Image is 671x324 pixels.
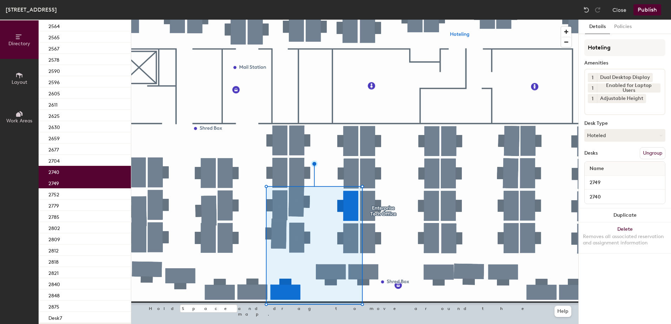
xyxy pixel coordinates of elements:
[48,190,59,198] p: 2752
[586,178,664,188] input: Unnamed desk
[48,223,60,231] p: 2802
[597,83,660,93] div: Enabled for Laptop Users
[48,279,60,288] p: 2840
[48,167,59,175] p: 2740
[48,235,60,243] p: 2809
[48,89,60,97] p: 2605
[6,5,57,14] div: [STREET_ADDRESS]
[48,268,59,276] p: 2821
[48,291,60,299] p: 2848
[48,111,60,119] p: 2625
[612,4,626,15] button: Close
[586,192,664,202] input: Unnamed desk
[48,156,60,164] p: 2704
[579,208,671,222] button: Duplicate
[640,147,665,159] button: Ungroup
[12,79,27,85] span: Layout
[48,201,59,209] p: 2779
[579,222,671,253] button: DeleteRemoves all associated reservation and assignment information
[48,66,60,74] p: 2590
[592,74,593,81] span: 1
[633,4,661,15] button: Publish
[588,83,597,93] button: 1
[584,129,665,142] button: Hoteled
[48,44,59,52] p: 2567
[554,306,571,317] button: Help
[48,145,59,153] p: 2677
[585,20,610,34] button: Details
[48,134,60,142] p: 2659
[584,121,665,126] div: Desk Type
[594,6,601,13] img: Redo
[6,118,32,124] span: Work Areas
[583,234,667,246] div: Removes all associated reservation and assignment information
[48,257,59,265] p: 2818
[597,73,653,82] div: Dual Desktop Display
[586,162,607,175] span: Name
[48,21,60,29] p: 2564
[48,122,60,130] p: 2630
[48,178,59,187] p: 2749
[48,55,59,63] p: 2578
[48,313,62,321] p: Desk7
[48,100,58,108] p: 2611
[588,94,597,103] button: 1
[592,95,593,102] span: 1
[583,6,590,13] img: Undo
[8,41,30,47] span: Directory
[597,94,646,103] div: Adjustable Height
[584,60,665,66] div: Amenities
[584,150,598,156] div: Desks
[48,77,60,86] p: 2596
[588,73,597,82] button: 1
[610,20,636,34] button: Policies
[48,246,59,254] p: 2812
[48,212,59,220] p: 2785
[592,85,593,92] span: 1
[48,302,59,310] p: 2875
[48,33,60,41] p: 2565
